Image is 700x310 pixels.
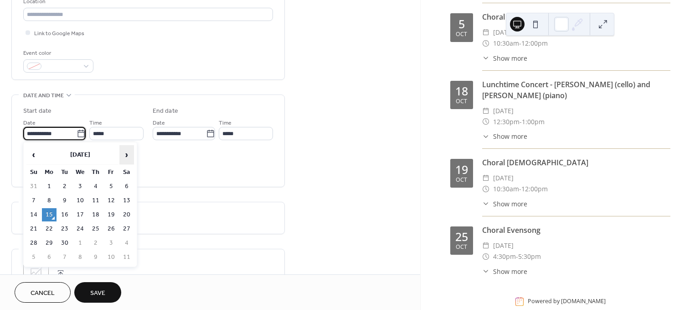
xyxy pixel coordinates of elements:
div: Choral [DEMOGRAPHIC_DATA] [482,157,670,168]
span: - [516,251,518,262]
span: 12:00pm [521,38,548,49]
th: Th [88,166,103,179]
span: Time [219,118,232,128]
th: Sa [119,166,134,179]
span: - [520,116,522,127]
td: 21 [26,222,41,236]
td: 7 [26,194,41,207]
td: 15 [42,208,57,221]
td: 18 [88,208,103,221]
div: ​ [482,240,489,251]
div: ​ [482,53,489,63]
td: 2 [57,180,72,193]
div: 25 [455,231,468,242]
td: 19 [104,208,118,221]
span: Link to Google Maps [34,29,84,38]
td: 20 [119,208,134,221]
span: [DATE] [493,240,514,251]
td: 13 [119,194,134,207]
button: ​Show more [482,199,527,209]
td: 4 [119,236,134,250]
span: - [519,184,521,194]
div: ​ [482,267,489,276]
div: Event color [23,48,92,58]
td: 25 [88,222,103,236]
span: › [120,146,134,164]
a: [DOMAIN_NAME] [561,298,606,305]
div: Oct [456,244,467,250]
div: ​ [482,184,489,194]
div: Choral [DEMOGRAPHIC_DATA] [482,11,670,22]
div: ​ [482,173,489,184]
span: [DATE] [493,105,514,116]
th: Tu [57,166,72,179]
span: 10:30am [493,184,519,194]
td: 16 [57,208,72,221]
td: 11 [119,251,134,264]
span: Time [89,118,102,128]
td: 30 [57,236,72,250]
td: 7 [57,251,72,264]
span: Date and time [23,91,64,100]
button: ​Show more [482,53,527,63]
div: ​ [482,199,489,209]
th: Fr [104,166,118,179]
span: Date [153,118,165,128]
td: 5 [26,251,41,264]
td: 4 [88,180,103,193]
span: Save [90,289,105,298]
span: 10:30am [493,38,519,49]
div: Start date [23,106,51,116]
div: ​ [482,27,489,38]
span: 12:00pm [521,184,548,194]
td: 17 [73,208,87,221]
div: End date [153,106,178,116]
span: 1:00pm [522,116,545,127]
td: 10 [104,251,118,264]
div: 5 [458,18,465,30]
td: 14 [26,208,41,221]
span: 5:30pm [518,251,541,262]
td: 6 [42,251,57,264]
button: ​Show more [482,131,527,141]
td: 1 [73,236,87,250]
td: 29 [42,236,57,250]
div: Oct [456,99,467,105]
span: Show more [493,199,527,209]
div: ​ [482,131,489,141]
td: 3 [104,236,118,250]
span: - [519,38,521,49]
th: Mo [42,166,57,179]
td: 6 [119,180,134,193]
td: 1 [42,180,57,193]
td: 27 [119,222,134,236]
td: 12 [104,194,118,207]
td: 23 [57,222,72,236]
td: 3 [73,180,87,193]
th: We [73,166,87,179]
td: 11 [88,194,103,207]
span: ‹ [27,146,41,164]
span: [DATE] [493,173,514,184]
td: 31 [26,180,41,193]
td: 5 [104,180,118,193]
td: 9 [57,194,72,207]
td: 10 [73,194,87,207]
td: 8 [42,194,57,207]
div: ​ [482,116,489,127]
div: Choral Evensong [482,225,670,236]
button: Save [74,282,121,303]
button: Cancel [15,282,71,303]
button: ​Show more [482,267,527,276]
td: 26 [104,222,118,236]
span: Show more [493,53,527,63]
span: Show more [493,131,527,141]
span: [DATE] [493,27,514,38]
th: Su [26,166,41,179]
div: ​ [482,38,489,49]
td: 2 [88,236,103,250]
td: 9 [88,251,103,264]
th: [DATE] [42,145,118,165]
div: ​ [482,251,489,262]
